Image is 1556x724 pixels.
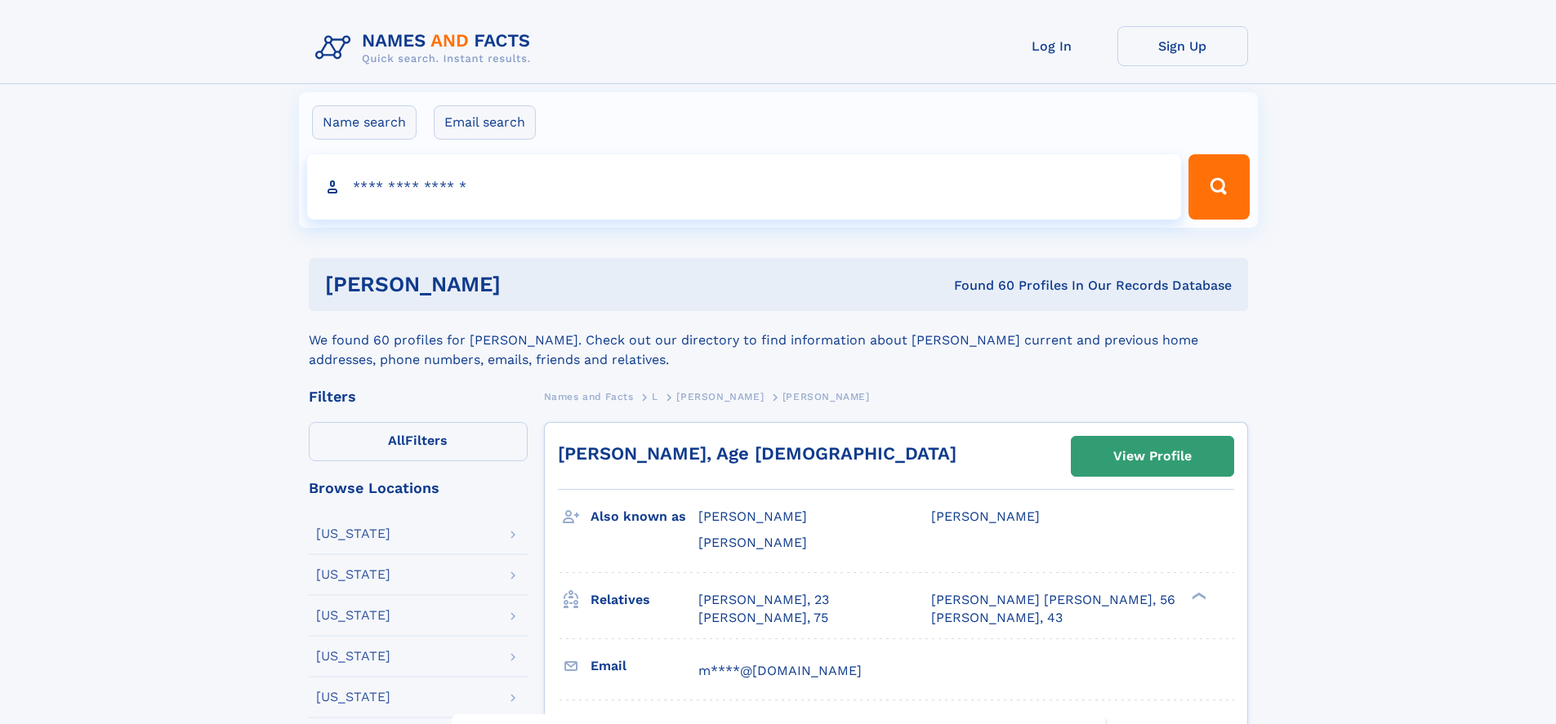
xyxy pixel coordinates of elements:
div: We found 60 profiles for [PERSON_NAME]. Check out our directory to find information about [PERSON... [309,311,1248,370]
div: [US_STATE] [316,609,390,622]
a: View Profile [1072,437,1233,476]
label: Filters [309,422,528,461]
span: L [652,391,658,402]
div: [US_STATE] [316,527,390,540]
input: search input [307,154,1182,220]
div: [US_STATE] [316,650,390,663]
div: [US_STATE] [316,691,390,704]
div: View Profile [1113,438,1192,475]
a: [PERSON_NAME], 43 [931,609,1063,627]
span: [PERSON_NAME] [931,509,1040,524]
button: Search Button [1188,154,1249,220]
span: [PERSON_NAME] [698,535,807,550]
label: Email search [434,105,536,140]
span: [PERSON_NAME] [676,391,764,402]
a: L [652,386,658,406]
a: [PERSON_NAME] [PERSON_NAME], 56 [931,591,1175,609]
span: [PERSON_NAME] [782,391,870,402]
a: [PERSON_NAME] [676,386,764,406]
a: Sign Up [1117,26,1248,66]
h3: Email [591,652,698,680]
h3: Relatives [591,586,698,614]
a: Log In [987,26,1117,66]
a: [PERSON_NAME], Age [DEMOGRAPHIC_DATA] [558,443,956,464]
a: [PERSON_NAME], 75 [698,609,828,627]
div: ❯ [1188,590,1207,601]
label: Name search [312,105,417,140]
span: [PERSON_NAME] [698,509,807,524]
img: Logo Names and Facts [309,26,544,70]
h3: Also known as [591,503,698,531]
h1: [PERSON_NAME] [325,274,728,295]
a: [PERSON_NAME], 23 [698,591,829,609]
div: Found 60 Profiles In Our Records Database [727,277,1232,295]
div: Browse Locations [309,481,528,495]
a: Names and Facts [544,386,634,406]
div: [US_STATE] [316,568,390,581]
span: All [388,433,405,448]
div: Filters [309,389,528,404]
